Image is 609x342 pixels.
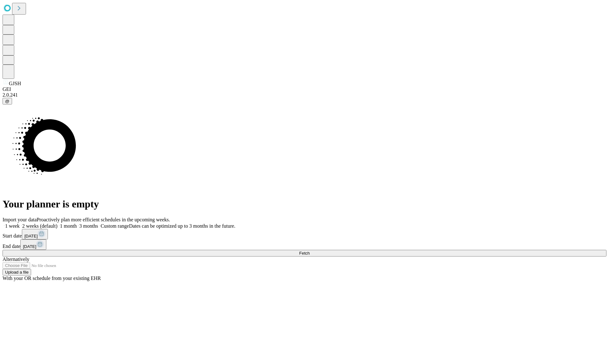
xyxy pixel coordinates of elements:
span: 2 weeks (default) [22,223,57,229]
button: Fetch [3,250,606,256]
span: Dates can be optimized up to 3 months in the future. [129,223,235,229]
span: Fetch [299,251,310,256]
div: End date [3,239,606,250]
div: Start date [3,229,606,239]
button: [DATE] [22,229,48,239]
div: GEI [3,86,606,92]
div: 2.0.241 [3,92,606,98]
span: With your OR schedule from your existing EHR [3,275,101,281]
h1: Your planner is empty [3,198,606,210]
button: @ [3,98,12,104]
span: GJSH [9,81,21,86]
span: Alternatively [3,256,29,262]
button: [DATE] [20,239,46,250]
span: [DATE] [23,244,36,249]
span: 3 months [79,223,98,229]
span: Import your data [3,217,37,222]
span: @ [5,99,10,104]
span: 1 week [5,223,20,229]
span: Proactively plan more efficient schedules in the upcoming weeks. [37,217,170,222]
button: Upload a file [3,269,31,275]
span: Custom range [101,223,129,229]
span: 1 month [60,223,77,229]
span: [DATE] [24,234,38,238]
